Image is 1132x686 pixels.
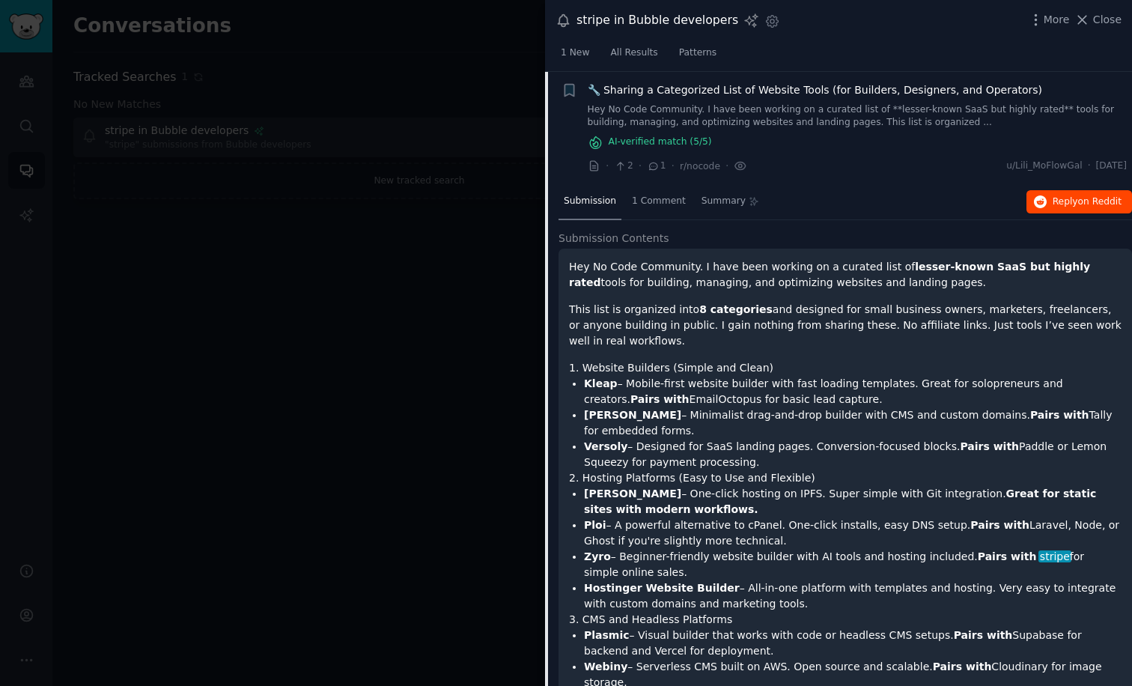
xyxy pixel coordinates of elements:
strong: Ploi [584,519,606,531]
div: stripe in Bubble developers [576,11,738,30]
h1: 1. Website Builders (Simple and Clean) [569,360,1122,376]
a: Patterns [674,41,722,72]
span: · [639,158,642,174]
strong: Pairs with [630,393,690,405]
li: – One-click hosting on IPFS. Super simple with Git integration. [584,486,1122,517]
strong: Pairs with [1030,409,1089,421]
span: · [606,158,609,174]
strong: Plasmic [584,629,630,641]
span: on Reddit [1078,196,1122,207]
span: Summary [702,195,746,208]
li: – A powerful alternative to cPanel. One-click installs, easy DNS setup. Laravel, Node, or Ghost i... [584,517,1122,549]
span: stripe [1038,550,1071,562]
button: Replyon Reddit [1026,190,1132,214]
span: Submission Contents [559,231,669,246]
span: 1 Comment [632,195,686,208]
strong: Pairs with [978,550,1037,562]
strong: Versoly [584,440,627,452]
h1: 2. Hosting Platforms (Easy to Use and Flexible) [569,470,1122,486]
span: · [672,158,675,174]
span: 1 [647,160,666,173]
li: – Designed for SaaS landing pages. Conversion-focused blocks. Paddle or Lemon Squeezy for payment... [584,439,1122,470]
strong: [PERSON_NAME] [584,488,681,500]
span: r/nocode [680,161,720,171]
a: 🔧 Sharing a Categorized List of Website Tools (for Builders, Designers, and Operators) [588,82,1043,98]
p: Hey No Code Community. I have been working on a curated list of tools for building, managing, and... [569,259,1122,291]
strong: Kleap [584,377,618,389]
a: All Results [605,41,663,72]
strong: Webiny [584,661,627,673]
p: This list is organized into and designed for small business owners, marketers, freelancers, or an... [569,302,1122,349]
span: [DATE] [1096,160,1127,173]
span: · [1088,160,1091,173]
span: Submission [564,195,616,208]
li: – Mobile-first website builder with fast loading templates. Great for solopreneurs and creators. ... [584,376,1122,407]
a: 1 New [556,41,594,72]
button: Close [1074,12,1122,28]
a: Hey No Code Community. I have been working on a curated list of **lesser-known SaaS but highly ra... [588,103,1128,130]
li: – Beginner-friendly website builder with AI tools and hosting included. for simple online sales. [584,549,1122,580]
strong: [PERSON_NAME] [584,409,681,421]
li: – All-in-one platform with templates and hosting. Very easy to integrate with custom domains and ... [584,580,1122,612]
strong: Pairs with [960,440,1019,452]
li: – Minimalist drag-and-drop builder with CMS and custom domains. Tally for embedded forms. [584,407,1122,439]
span: 2 [614,160,633,173]
strong: Pairs with [954,629,1013,641]
strong: Pairs with [933,661,992,673]
span: u/Lili_MoFlowGal [1006,160,1082,173]
span: · [725,158,728,174]
strong: Hostinger Website Builder [584,582,740,594]
h1: 3. CMS and Headless Platforms [569,612,1122,628]
strong: Pairs with [970,519,1029,531]
strong: 8 categories [699,303,773,315]
span: 1 New [561,46,589,60]
span: More [1044,12,1070,28]
span: Reply [1053,195,1122,209]
span: Close [1093,12,1122,28]
strong: Zyro [584,550,611,562]
span: All Results [610,46,657,60]
button: More [1028,12,1070,28]
span: Patterns [679,46,716,60]
span: AI-verified match ( 5 /5) [609,136,712,149]
li: – Visual builder that works with code or headless CMS setups. Supabase for backend and Vercel for... [584,628,1122,659]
